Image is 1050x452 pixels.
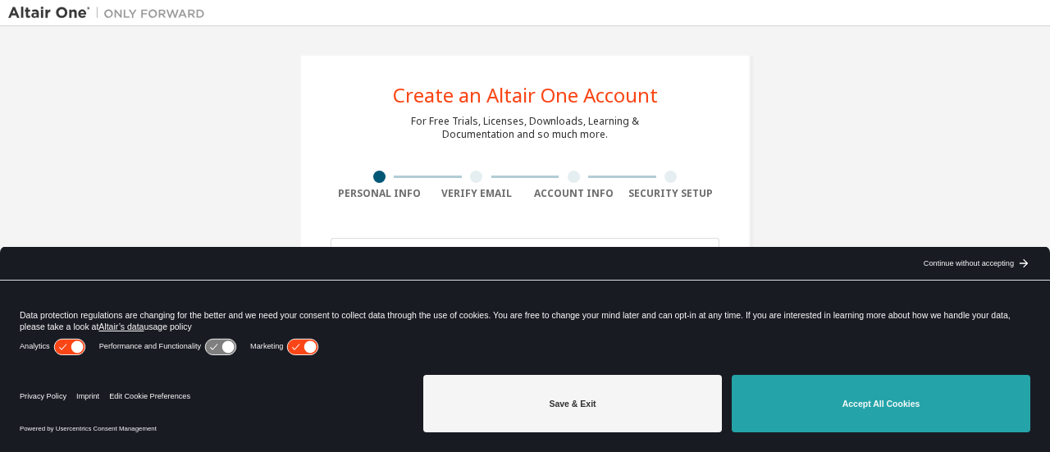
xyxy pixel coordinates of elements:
div: Verify Email [428,187,526,200]
img: Altair One [8,5,213,21]
div: For Free Trials, Licenses, Downloads, Learning & Documentation and so much more. [411,115,639,141]
div: Security Setup [623,187,720,200]
div: Personal Info [331,187,428,200]
div: Create an Altair One Account [393,85,658,105]
div: Account Info [525,187,623,200]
